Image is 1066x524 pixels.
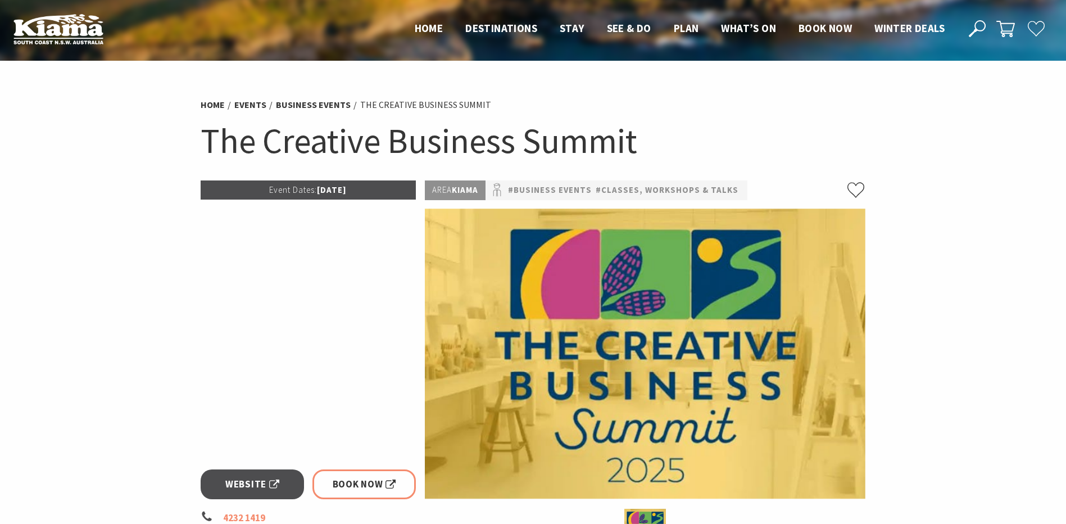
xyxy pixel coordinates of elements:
span: Book Now [333,477,396,492]
span: Stay [560,21,584,35]
span: Area [432,184,452,195]
a: Book Now [312,469,416,499]
span: See & Do [607,21,651,35]
p: Kiama [425,180,486,200]
h1: The Creative Business Summit [201,118,866,164]
img: Kiama Logo [13,13,103,44]
span: Plan [674,21,699,35]
li: The Creative Business Summit [360,98,491,112]
a: Business Events [276,99,351,111]
a: Events [234,99,266,111]
p: [DATE] [201,180,416,200]
span: Website [225,477,279,492]
span: Winter Deals [874,21,945,35]
a: #Business Events [508,183,592,197]
span: What’s On [721,21,776,35]
img: creative Business Summit [425,209,865,499]
span: Book now [799,21,852,35]
span: Event Dates: [269,184,317,195]
a: Website [201,469,305,499]
span: Home [415,21,443,35]
a: Home [201,99,225,111]
nav: Main Menu [403,20,956,38]
span: Destinations [465,21,537,35]
a: #Classes, Workshops & Talks [596,183,738,197]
